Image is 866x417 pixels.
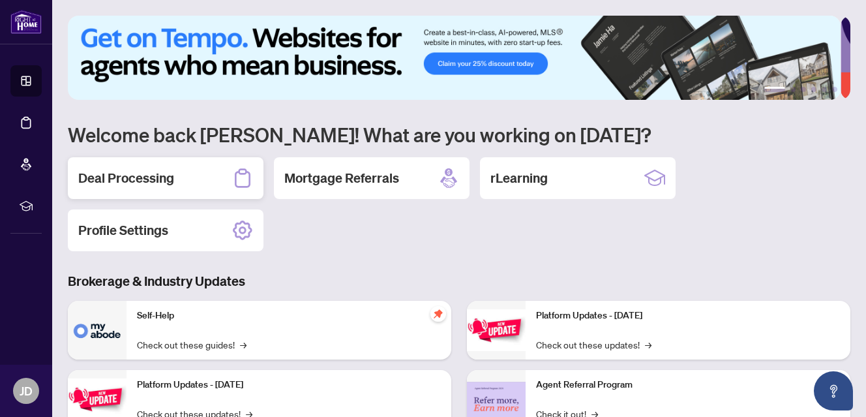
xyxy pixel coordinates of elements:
[137,337,246,352] a: Check out these guides!→
[490,169,548,187] h2: rLearning
[536,337,651,352] a: Check out these updates!→
[137,378,441,392] p: Platform Updates - [DATE]
[68,16,841,100] img: Slide 0
[78,221,168,239] h2: Profile Settings
[790,87,796,92] button: 2
[10,10,42,34] img: logo
[811,87,816,92] button: 4
[764,87,785,92] button: 1
[536,378,840,392] p: Agent Referral Program
[822,87,827,92] button: 5
[20,382,33,400] span: JD
[814,371,853,410] button: Open asap
[284,169,399,187] h2: Mortgage Referrals
[68,122,850,147] h1: Welcome back [PERSON_NAME]! What are you working on [DATE]?
[68,301,127,360] img: Self-Help
[645,337,651,352] span: →
[240,337,246,352] span: →
[68,272,850,290] h3: Brokerage & Industry Updates
[78,169,174,187] h2: Deal Processing
[467,309,526,350] img: Platform Updates - June 23, 2025
[430,306,446,322] span: pushpin
[801,87,806,92] button: 3
[137,309,441,323] p: Self-Help
[832,87,837,92] button: 6
[536,309,840,323] p: Platform Updates - [DATE]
